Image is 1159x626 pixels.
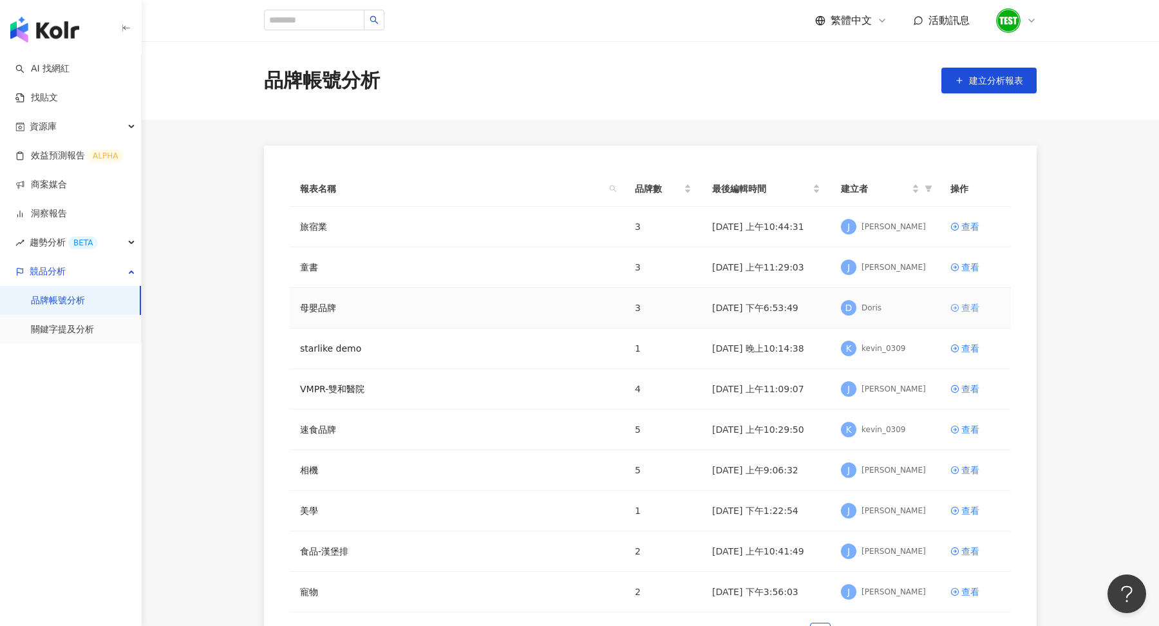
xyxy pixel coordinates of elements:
[625,450,702,491] td: 5
[862,465,926,476] div: [PERSON_NAME]
[300,301,336,315] a: 母嬰品牌
[15,207,67,220] a: 洞察報告
[845,341,851,356] span: K
[702,410,831,450] td: [DATE] 上午10:29:50
[625,491,702,531] td: 1
[969,75,1023,86] span: 建立分析報表
[862,343,905,354] div: kevin_0309
[702,491,831,531] td: [DATE] 下午1:22:54
[961,260,979,274] div: 查看
[922,179,935,198] span: filter
[300,544,348,558] a: 食品-漢堡排
[950,422,1001,437] a: 查看
[625,531,702,572] td: 2
[862,587,926,598] div: [PERSON_NAME]
[862,222,926,232] div: [PERSON_NAME]
[847,463,850,477] span: J
[841,182,909,196] span: 建立者
[635,182,681,196] span: 品牌數
[845,422,851,437] span: K
[847,585,850,599] span: J
[950,544,1001,558] a: 查看
[15,91,58,104] a: 找貼文
[847,504,850,518] span: J
[961,301,979,315] div: 查看
[300,504,318,518] a: 美學
[264,67,380,94] div: 品牌帳號分析
[928,14,970,26] span: 活動訊息
[300,422,336,437] a: 速食品牌
[845,301,853,315] span: D
[950,301,1001,315] a: 查看
[300,463,318,477] a: 相機
[862,384,926,395] div: [PERSON_NAME]
[847,382,850,396] span: J
[950,220,1001,234] a: 查看
[961,382,979,396] div: 查看
[10,17,79,43] img: logo
[925,185,932,193] span: filter
[15,178,67,191] a: 商案媒合
[950,382,1001,396] a: 查看
[961,585,979,599] div: 查看
[1107,574,1146,613] iframe: Help Scout Beacon - Open
[625,328,702,369] td: 1
[370,15,379,24] span: search
[702,207,831,247] td: [DATE] 上午10:44:31
[950,260,1001,274] a: 查看
[702,328,831,369] td: [DATE] 晚上10:14:38
[15,238,24,247] span: rise
[702,288,831,328] td: [DATE] 下午6:53:49
[300,341,361,356] a: starlike demo
[950,463,1001,477] a: 查看
[862,303,881,314] div: Doris
[607,179,619,198] span: search
[940,171,1011,207] th: 操作
[300,260,318,274] a: 童書
[625,171,702,207] th: 品牌數
[862,424,905,435] div: kevin_0309
[702,171,831,207] th: 最後編輯時間
[961,463,979,477] div: 查看
[30,257,66,286] span: 競品分析
[300,182,604,196] span: 報表名稱
[996,8,1021,33] img: unnamed.png
[31,323,94,336] a: 關鍵字提及分析
[961,422,979,437] div: 查看
[300,382,364,396] a: VMPR-雙和醫院
[609,185,617,193] span: search
[300,585,318,599] a: 寵物
[31,294,85,307] a: 品牌帳號分析
[625,247,702,288] td: 3
[847,220,850,234] span: J
[30,228,98,257] span: 趨勢分析
[961,504,979,518] div: 查看
[625,369,702,410] td: 4
[831,171,940,207] th: 建立者
[702,450,831,491] td: [DATE] 上午9:06:32
[625,207,702,247] td: 3
[15,149,123,162] a: 效益預測報告ALPHA
[961,544,979,558] div: 查看
[862,546,926,557] div: [PERSON_NAME]
[950,341,1001,356] a: 查看
[300,220,327,234] a: 旅宿業
[625,288,702,328] td: 3
[950,504,1001,518] a: 查看
[68,236,98,249] div: BETA
[862,262,926,273] div: [PERSON_NAME]
[625,572,702,612] td: 2
[712,182,810,196] span: 最後編輯時間
[15,62,70,75] a: searchAI 找網紅
[702,369,831,410] td: [DATE] 上午11:09:07
[961,341,979,356] div: 查看
[950,585,1001,599] a: 查看
[847,260,850,274] span: J
[847,544,850,558] span: J
[961,220,979,234] div: 查看
[30,112,57,141] span: 資源庫
[862,506,926,517] div: [PERSON_NAME]
[831,14,872,28] span: 繁體中文
[702,531,831,572] td: [DATE] 上午10:41:49
[625,410,702,450] td: 5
